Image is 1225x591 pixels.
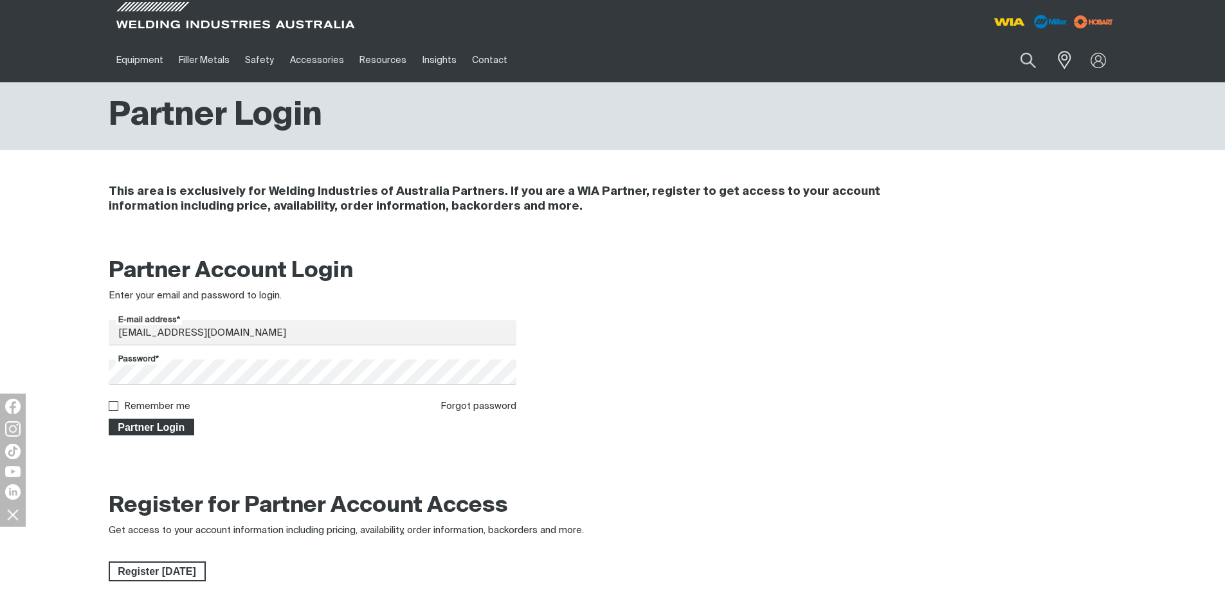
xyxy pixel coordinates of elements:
a: Equipment [109,38,171,82]
nav: Main [109,38,865,82]
h2: Register for Partner Account Access [109,492,508,520]
a: Accessories [282,38,352,82]
span: Partner Login [110,419,194,435]
button: Search products [1006,45,1050,75]
a: Filler Metals [171,38,237,82]
div: Enter your email and password to login. [109,289,517,304]
a: Resources [352,38,414,82]
img: hide socials [2,504,24,525]
img: Facebook [5,399,21,414]
a: Register Today [109,561,206,582]
img: LinkedIn [5,484,21,500]
h2: Partner Account Login [109,257,517,286]
button: Partner Login [109,419,195,435]
img: miller [1070,12,1117,32]
input: Product name or item number... [990,45,1049,75]
span: Register [DATE] [110,561,204,582]
h4: This area is exclusively for Welding Industries of Australia Partners. If you are a WIA Partner, ... [109,185,945,214]
img: Instagram [5,421,21,437]
a: Forgot password [440,401,516,411]
h1: Partner Login [109,95,322,137]
span: Get access to your account information including pricing, availability, order information, backor... [109,525,584,535]
a: Contact [464,38,515,82]
img: YouTube [5,466,21,477]
a: Safety [237,38,282,82]
a: Insights [414,38,464,82]
label: Remember me [124,401,190,411]
img: TikTok [5,444,21,459]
